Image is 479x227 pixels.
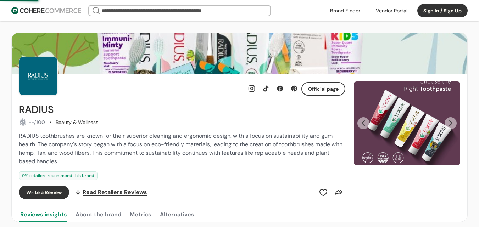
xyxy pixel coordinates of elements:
img: Slide 1 [354,81,460,165]
button: Reviews insights [19,208,68,222]
button: Metrics [128,208,153,222]
span: RADIUS toothbrushes are known for their superior cleaning and ergonomic design, with a focus on s... [19,132,342,165]
span: -- [29,119,34,125]
span: Read Retailers Reviews [83,188,147,197]
button: Write a Review [19,186,69,199]
div: 0 % retailers recommend this brand [19,171,98,180]
h2: RADIUS [19,104,54,115]
div: Carousel [354,81,460,165]
button: About the brand [74,208,123,222]
img: Brand cover image [12,33,467,74]
button: Next Slide [445,117,457,129]
a: Read Retailers Reviews [75,186,147,199]
div: Slide 2 [354,81,460,165]
button: Sign In / Sign Up [417,4,468,17]
button: Alternatives [158,208,196,222]
button: Previous Slide [357,117,369,129]
div: Beauty & Wellness [56,119,98,126]
button: Official page [301,82,345,96]
img: Cohere Logo [11,7,81,14]
span: /100 [34,119,45,125]
img: Brand Photo [19,57,58,96]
